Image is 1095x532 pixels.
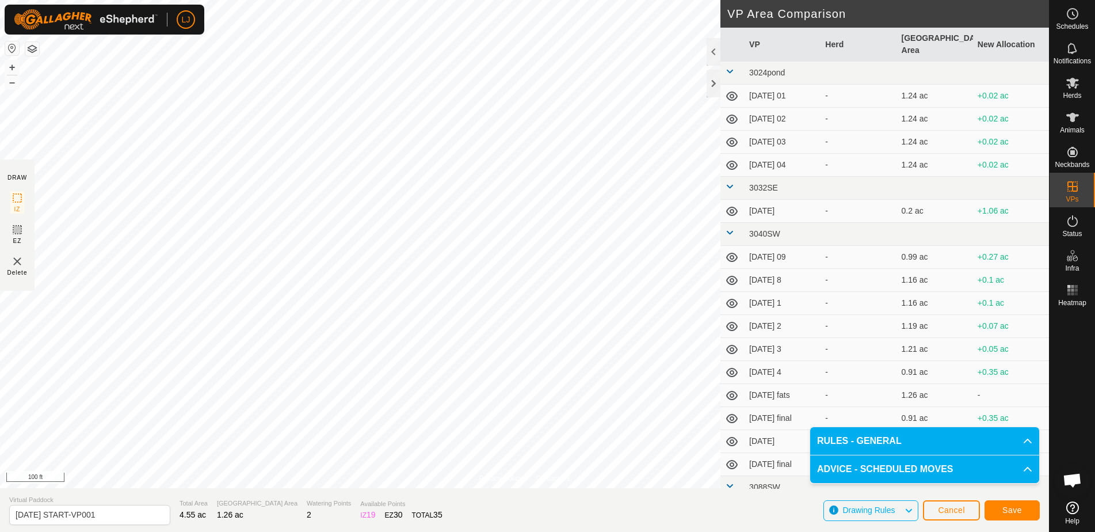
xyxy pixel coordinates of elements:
span: 3024pond [749,68,785,77]
td: [DATE] [745,430,821,453]
button: Map Layers [25,42,39,56]
td: 1.16 ac [897,292,973,315]
td: 0.91 ac [897,407,973,430]
div: DRAW [7,173,27,182]
span: 3040SW [749,229,780,238]
span: LJ [182,14,190,26]
td: 1.16 ac [897,269,973,292]
span: Animals [1060,127,1085,134]
span: Herds [1063,92,1081,99]
td: +1.06 ac [973,200,1049,223]
span: Save [1002,506,1022,515]
span: EZ [13,237,22,245]
td: [DATE] 3 [745,338,821,361]
div: - [825,136,892,148]
img: VP [10,254,24,268]
span: Cancel [938,506,965,515]
td: [DATE] final [745,453,821,476]
span: Notifications [1054,58,1091,64]
div: - [825,113,892,125]
span: IZ [14,205,21,214]
td: +0.02 ac [973,108,1049,131]
span: 2 [307,510,311,519]
button: – [5,75,19,89]
td: [DATE] [745,200,821,223]
td: +0.35 ac [973,407,1049,430]
td: 0.2 ac [897,200,973,223]
td: +0.35 ac [973,361,1049,384]
td: [DATE] final [745,407,821,430]
div: - [825,205,892,217]
td: [DATE] 2 [745,315,821,338]
div: TOTAL [412,509,442,521]
td: [DATE] 03 [745,131,821,154]
td: [DATE] 4 [745,361,821,384]
td: +0.02 ac [973,85,1049,108]
td: 1.24 ac [897,85,973,108]
span: Help [1065,518,1079,525]
button: Cancel [923,500,980,520]
td: 1.19 ac [897,315,973,338]
span: Available Points [360,499,442,509]
td: 1.24 ac [897,154,973,177]
td: 1.26 ac [897,384,973,407]
span: 3032SE [749,183,778,192]
button: Reset Map [5,41,19,55]
span: 1.26 ac [217,510,243,519]
td: [DATE] 1 [745,292,821,315]
span: Watering Points [307,499,351,508]
td: [DATE] 04 [745,154,821,177]
td: +0.1 ac [973,292,1049,315]
a: Contact Us [536,473,570,484]
span: Virtual Paddock [9,495,170,505]
button: + [5,60,19,74]
td: 1.24 ac [897,131,973,154]
div: - [825,251,892,263]
div: - [825,90,892,102]
span: Infra [1065,265,1079,272]
a: Privacy Policy [479,473,522,484]
h2: VP Area Comparison [727,7,1049,21]
th: [GEOGRAPHIC_DATA] Area [897,28,973,62]
div: - [825,274,892,286]
p-accordion-header: ADVICE - SCHEDULED MOVES [810,455,1039,483]
td: 1.24 ac [897,108,973,131]
span: ADVICE - SCHEDULED MOVES [817,462,953,476]
img: Gallagher Logo [14,9,158,30]
td: +0.02 ac [973,154,1049,177]
div: - [825,389,892,401]
span: 35 [433,510,442,519]
span: Neckbands [1055,161,1089,168]
span: 3088SW [749,482,780,492]
span: 4.55 ac [180,510,206,519]
button: Save [985,500,1040,520]
th: Herd [821,28,896,62]
td: - [973,384,1049,407]
span: RULES - GENERAL [817,434,902,448]
td: 0.91 ac [897,361,973,384]
span: Heatmap [1058,299,1086,306]
span: 19 [367,510,376,519]
td: +0.27 ac [973,246,1049,269]
td: +0.1 ac [973,269,1049,292]
div: - [825,412,892,424]
span: VPs [1066,196,1078,203]
td: [DATE] 8 [745,269,821,292]
td: [DATE] 02 [745,108,821,131]
td: +0.05 ac [973,338,1049,361]
a: Help [1050,497,1095,529]
div: - [825,366,892,378]
div: - [825,297,892,309]
p-accordion-header: RULES - GENERAL [810,427,1039,455]
td: +0.07 ac [973,315,1049,338]
div: - [825,320,892,332]
span: Total Area [180,499,208,508]
div: EZ [385,509,403,521]
td: +0.02 ac [973,131,1049,154]
span: Schedules [1056,23,1088,30]
span: 30 [394,510,403,519]
span: Drawing Rules [842,506,895,515]
div: IZ [360,509,375,521]
th: VP [745,28,821,62]
div: - [825,159,892,171]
